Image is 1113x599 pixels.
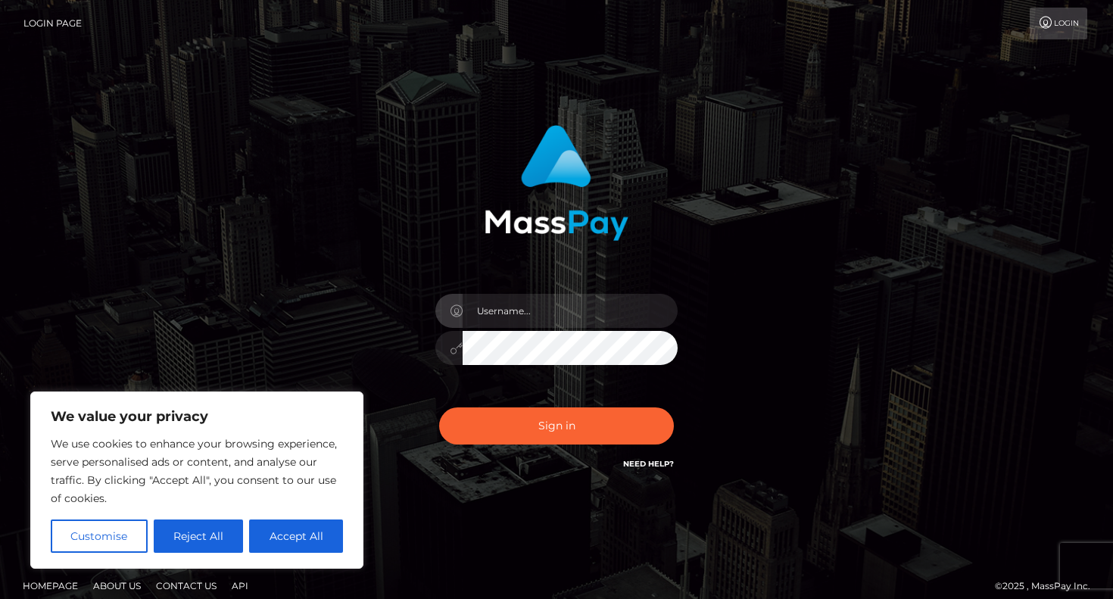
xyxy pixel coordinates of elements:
[51,407,343,426] p: We value your privacy
[463,294,678,328] input: Username...
[623,459,674,469] a: Need Help?
[485,125,628,241] img: MassPay Login
[226,574,254,597] a: API
[87,574,147,597] a: About Us
[51,435,343,507] p: We use cookies to enhance your browsing experience, serve personalised ads or content, and analys...
[154,519,244,553] button: Reject All
[51,519,148,553] button: Customise
[150,574,223,597] a: Contact Us
[17,574,84,597] a: Homepage
[23,8,82,39] a: Login Page
[995,578,1102,594] div: © 2025 , MassPay Inc.
[1030,8,1087,39] a: Login
[30,392,363,569] div: We value your privacy
[249,519,343,553] button: Accept All
[439,407,674,445] button: Sign in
